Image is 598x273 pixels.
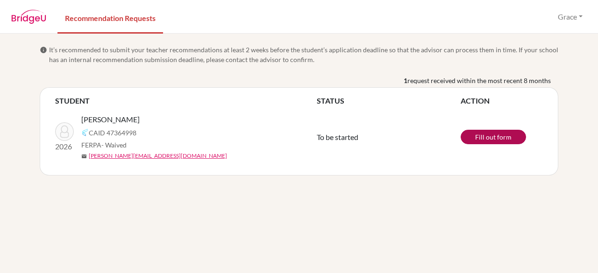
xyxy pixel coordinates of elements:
span: To be started [317,133,358,141]
span: - Waived [101,141,127,149]
th: STUDENT [55,95,317,106]
span: CAID 47364998 [89,128,136,138]
span: info [40,46,47,54]
a: Recommendation Requests [57,1,163,34]
a: [PERSON_NAME][EMAIL_ADDRESS][DOMAIN_NAME] [89,152,227,160]
img: BridgeU logo [11,10,46,24]
span: mail [81,154,87,159]
th: STATUS [317,95,461,106]
b: 1 [404,76,407,85]
button: Grace [554,8,587,26]
p: 2026 [55,141,74,152]
span: request received within the most recent 8 months [407,76,551,85]
span: It’s recommended to submit your teacher recommendations at least 2 weeks before the student’s app... [49,45,558,64]
span: FERPA [81,140,127,150]
iframe: Intercom live chat [566,241,589,264]
img: Anderson, Soren [55,122,74,141]
th: ACTION [461,95,543,106]
img: Common App logo [81,129,89,136]
span: [PERSON_NAME] [81,114,140,125]
a: Fill out form [461,130,526,144]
